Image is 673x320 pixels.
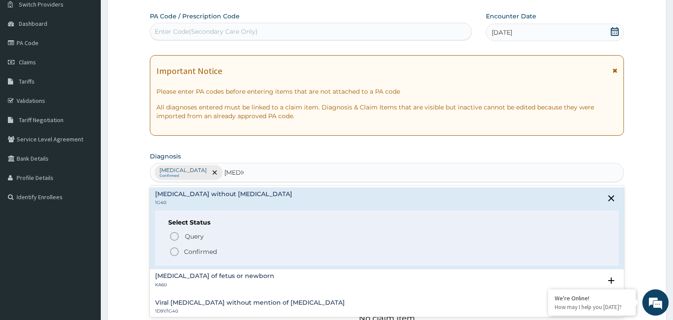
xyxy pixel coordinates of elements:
h1: Important Notice [156,66,222,76]
h4: [MEDICAL_DATA] of fetus or newborn [155,273,274,279]
span: Tariffs [19,77,35,85]
div: Minimize live chat window [144,4,165,25]
span: Query [185,232,204,241]
p: All diagnoses entered must be linked to a claim item. Diagnosis & Claim Items that are visible bu... [156,103,618,120]
span: Claims [19,58,36,66]
p: 1G40 [155,200,292,206]
div: Chat with us now [46,49,147,60]
textarea: Type your message and hit 'Enter' [4,221,167,251]
label: Encounter Date [486,12,536,21]
h4: [MEDICAL_DATA] without [MEDICAL_DATA] [155,191,292,197]
span: Dashboard [19,20,47,28]
i: close select status [606,193,616,204]
div: Enter Code(Secondary Care Only) [155,27,258,36]
div: We're Online! [555,294,629,302]
i: status option query [169,231,180,242]
span: Tariff Negotiation [19,116,64,124]
p: How may I help you today? [555,303,629,311]
span: remove selection option [211,169,219,176]
label: PA Code / Prescription Code [150,12,240,21]
label: Diagnosis [150,152,181,161]
i: open select status [606,275,616,286]
p: [MEDICAL_DATA] [159,167,207,174]
p: Confirmed [184,247,217,256]
p: KA60 [155,282,274,288]
h6: Select Status [168,219,606,226]
img: d_794563401_company_1708531726252_794563401 [16,44,35,66]
span: Switch Providers [19,0,64,8]
p: 1D9Y/1G40 [155,308,345,314]
span: [DATE] [492,28,512,37]
span: We're online! [51,101,121,190]
i: status option filled [169,246,180,257]
p: Please enter PA codes before entering items that are not attached to a PA code [156,87,618,96]
h4: Viral [MEDICAL_DATA] without mention of [MEDICAL_DATA] [155,299,345,306]
small: Confirmed [159,174,207,178]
